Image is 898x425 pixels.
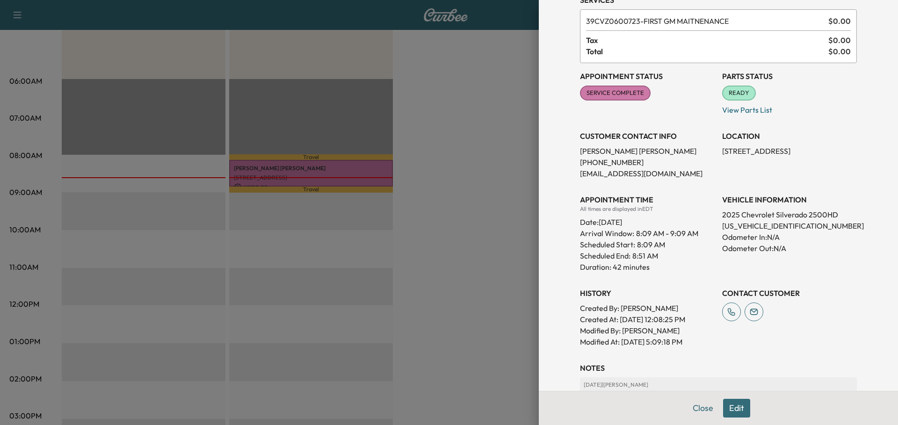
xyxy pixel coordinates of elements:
[722,288,857,299] h3: CONTACT CUSTOMER
[637,239,665,250] p: 8:09 AM
[722,130,857,142] h3: LOCATION
[580,157,715,168] p: [PHONE_NUMBER]
[580,314,715,325] p: Created At : [DATE] 12:08:25 PM
[580,205,715,213] div: All times are displayed in EDT
[722,194,857,205] h3: VEHICLE INFORMATION
[580,71,715,82] h3: Appointment Status
[580,261,715,273] p: Duration: 42 minutes
[828,46,851,57] span: $ 0.00
[632,250,658,261] p: 8:51 AM
[580,336,715,347] p: Modified At : [DATE] 5:09:18 PM
[586,15,825,27] span: FIRST GM MAITNENANCE
[723,399,750,418] button: Edit
[828,15,851,27] span: $ 0.00
[586,46,828,57] span: Total
[722,101,857,115] p: View Parts List
[586,35,828,46] span: Tax
[723,88,755,98] span: READY
[722,145,857,157] p: [STREET_ADDRESS]
[722,209,857,220] p: 2025 Chevrolet Silverado 2500HD
[722,243,857,254] p: Odometer Out: N/A
[581,88,650,98] span: SERVICE COMPLETE
[580,325,715,336] p: Modified By : [PERSON_NAME]
[722,231,857,243] p: Odometer In: N/A
[580,303,715,314] p: Created By : [PERSON_NAME]
[580,130,715,142] h3: CUSTOMER CONTACT INFO
[687,399,719,418] button: Close
[580,213,715,228] div: Date: [DATE]
[580,145,715,157] p: [PERSON_NAME] [PERSON_NAME]
[580,250,630,261] p: Scheduled End:
[828,35,851,46] span: $ 0.00
[580,194,715,205] h3: APPOINTMENT TIME
[580,362,857,374] h3: NOTES
[580,168,715,179] p: [EMAIL_ADDRESS][DOMAIN_NAME]
[580,239,635,250] p: Scheduled Start:
[580,228,715,239] p: Arrival Window:
[722,71,857,82] h3: Parts Status
[580,288,715,299] h3: History
[584,381,853,389] p: [DATE] | [PERSON_NAME]
[722,220,857,231] p: [US_VEHICLE_IDENTIFICATION_NUMBER]
[636,228,698,239] span: 8:09 AM - 9:09 AM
